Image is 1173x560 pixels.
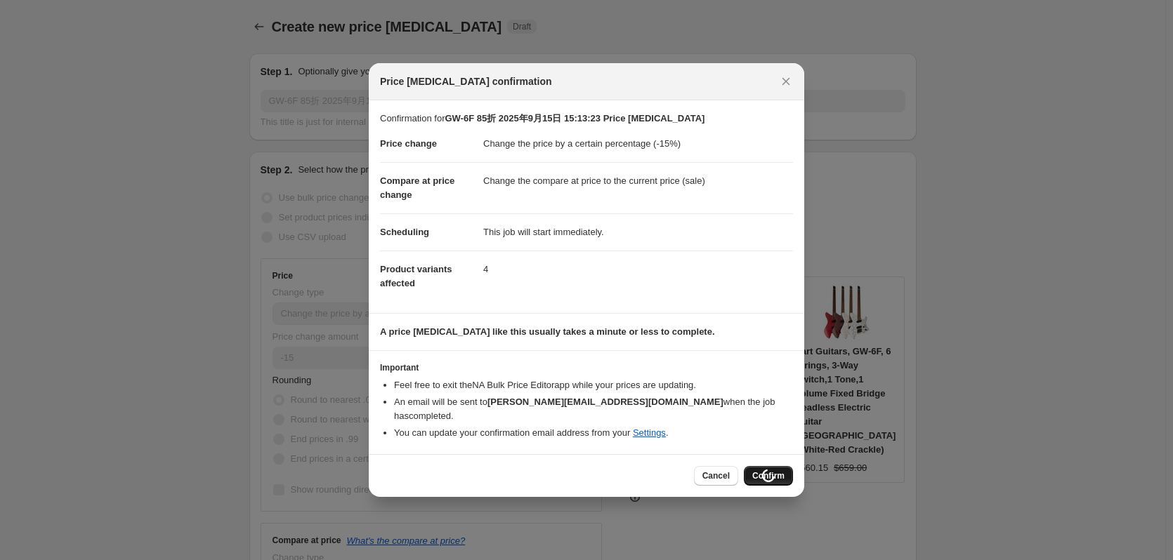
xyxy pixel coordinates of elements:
[483,162,793,199] dd: Change the compare at price to the current price (sale)
[776,72,796,91] button: Close
[483,251,793,288] dd: 4
[483,213,793,251] dd: This job will start immediately.
[633,427,666,438] a: Settings
[380,326,715,337] b: A price [MEDICAL_DATA] like this usually takes a minute or less to complete.
[380,138,437,149] span: Price change
[702,470,730,481] span: Cancel
[394,378,793,392] li: Feel free to exit the NA Bulk Price Editor app while your prices are updating.
[380,175,454,200] span: Compare at price change
[380,227,429,237] span: Scheduling
[380,264,452,288] span: Product variants affected
[487,396,723,407] b: [PERSON_NAME][EMAIL_ADDRESS][DOMAIN_NAME]
[483,126,793,162] dd: Change the price by a certain percentage (-15%)
[694,466,738,486] button: Cancel
[445,113,705,124] b: GW-6F 85折 2025年9月15日 15:13:23 Price [MEDICAL_DATA]
[380,112,793,126] p: Confirmation for
[380,362,793,373] h3: Important
[380,74,552,88] span: Price [MEDICAL_DATA] confirmation
[394,426,793,440] li: You can update your confirmation email address from your .
[394,395,793,423] li: An email will be sent to when the job has completed .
